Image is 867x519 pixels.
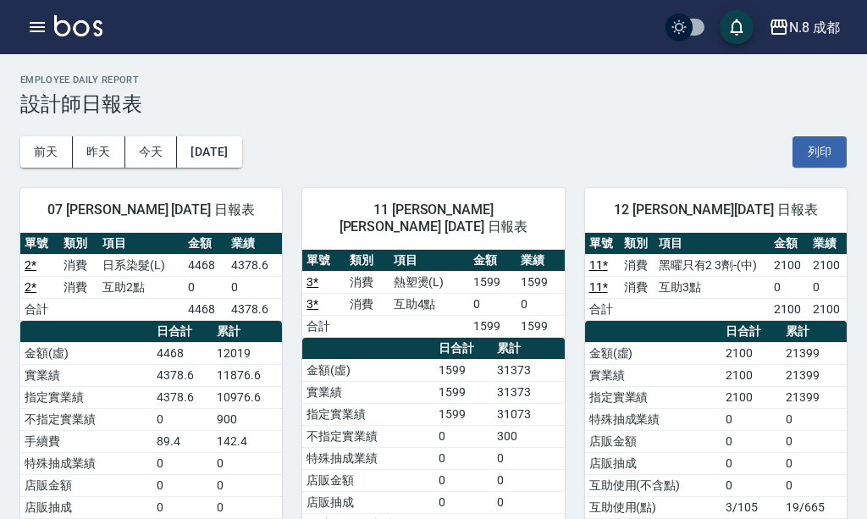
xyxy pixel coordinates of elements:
th: 單號 [20,233,59,255]
td: 合計 [20,298,59,320]
td: 實業績 [585,364,722,386]
td: 2100 [721,342,781,364]
td: 指定實業績 [20,386,152,408]
td: 0 [770,276,808,298]
td: 0 [184,276,227,298]
td: 店販抽成 [585,452,722,474]
td: 0 [434,447,493,469]
button: 昨天 [73,136,125,168]
td: 0 [721,408,781,430]
td: 0 [213,452,282,474]
td: 0 [781,408,847,430]
td: 0 [781,474,847,496]
td: 0 [152,474,213,496]
td: 31073 [493,403,565,425]
button: 前天 [20,136,73,168]
td: 金額(虛) [20,342,152,364]
td: 消費 [345,271,389,293]
th: 項目 [389,250,469,272]
th: 項目 [98,233,184,255]
td: 消費 [59,276,98,298]
td: 89.4 [152,430,213,452]
button: [DATE] [177,136,241,168]
th: 累計 [213,321,282,343]
button: 今天 [125,136,178,168]
td: 2100 [809,298,847,320]
td: 142.4 [213,430,282,452]
td: 12019 [213,342,282,364]
td: 4378.6 [152,386,213,408]
td: 11876.6 [213,364,282,386]
td: 0 [152,452,213,474]
td: 300 [493,425,565,447]
td: 消費 [345,293,389,315]
td: 店販抽成 [20,496,152,518]
td: 店販抽成 [302,491,434,513]
th: 業績 [516,250,564,272]
td: 2100 [809,254,847,276]
td: 4468 [184,298,227,320]
td: 0 [213,474,282,496]
td: 實業績 [302,381,434,403]
td: 3/105 [721,496,781,518]
td: 消費 [620,254,654,276]
td: 1599 [469,315,516,337]
td: 消費 [620,276,654,298]
td: 0 [809,276,847,298]
td: 1599 [434,403,493,425]
td: 熱塑燙(L) [389,271,469,293]
td: 19/665 [781,496,847,518]
th: 累計 [493,338,565,360]
span: 07 [PERSON_NAME] [DATE] 日報表 [41,202,262,218]
td: 黑曜只有2 3劑-(中) [654,254,770,276]
table: a dense table [302,250,564,338]
th: 日合計 [434,338,493,360]
td: 0 [781,452,847,474]
span: 12 [PERSON_NAME][DATE] 日報表 [605,202,826,218]
td: 0 [493,491,565,513]
td: 互助3點 [654,276,770,298]
td: 4378.6 [227,254,282,276]
button: N.8 成都 [762,10,847,45]
td: 互助2點 [98,276,184,298]
td: 0 [434,425,493,447]
td: 0 [516,293,564,315]
td: 0 [781,430,847,452]
button: 列印 [792,136,847,168]
td: 0 [493,469,565,491]
td: 0 [227,276,282,298]
th: 金額 [469,250,516,272]
td: 0 [493,447,565,469]
th: 單號 [585,233,620,255]
td: 0 [721,452,781,474]
td: 0 [152,408,213,430]
td: 4378.6 [152,364,213,386]
td: 互助使用(不含點) [585,474,722,496]
td: 21399 [781,364,847,386]
td: 10976.6 [213,386,282,408]
td: 31373 [493,359,565,381]
td: 合計 [302,315,345,337]
td: 0 [213,496,282,518]
td: 0 [721,430,781,452]
td: 0 [434,491,493,513]
td: 2100 [770,298,808,320]
td: 4378.6 [227,298,282,320]
th: 類別 [59,233,98,255]
th: 項目 [654,233,770,255]
td: 實業績 [20,364,152,386]
td: 4468 [152,342,213,364]
button: save [720,10,754,44]
td: 2100 [721,364,781,386]
td: 1599 [516,315,564,337]
td: 不指定實業績 [302,425,434,447]
td: 2100 [721,386,781,408]
table: a dense table [585,233,847,321]
td: 特殊抽成業績 [20,452,152,474]
td: 1599 [516,271,564,293]
td: 1599 [434,381,493,403]
td: 合計 [585,298,620,320]
th: 業績 [227,233,282,255]
th: 日合計 [152,321,213,343]
td: 日系染髮(L) [98,254,184,276]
